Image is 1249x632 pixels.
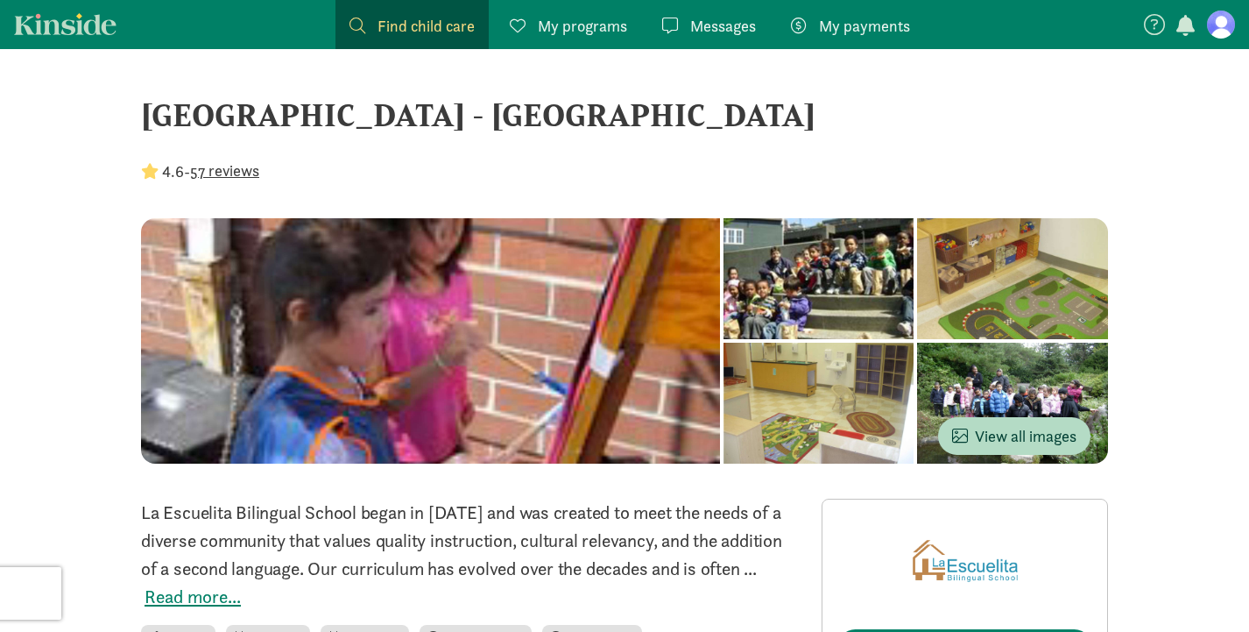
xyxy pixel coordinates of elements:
[190,159,259,182] button: 57 reviews
[145,583,241,611] button: Read more...
[952,424,1076,448] span: View all images
[141,160,259,183] div: -
[690,14,756,38] span: Messages
[378,14,475,38] span: Find child care
[162,161,184,181] strong: 4.6
[913,514,1018,608] img: Provider logo
[141,499,801,583] div: La Escuelita Bilingual School began in [DATE] and was created to meet the needs of a diverse comm...
[14,13,116,35] a: Kinside
[938,417,1090,455] button: View all images
[819,14,910,38] span: My payments
[141,91,1108,138] div: [GEOGRAPHIC_DATA] - [GEOGRAPHIC_DATA]
[538,14,627,38] span: My programs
